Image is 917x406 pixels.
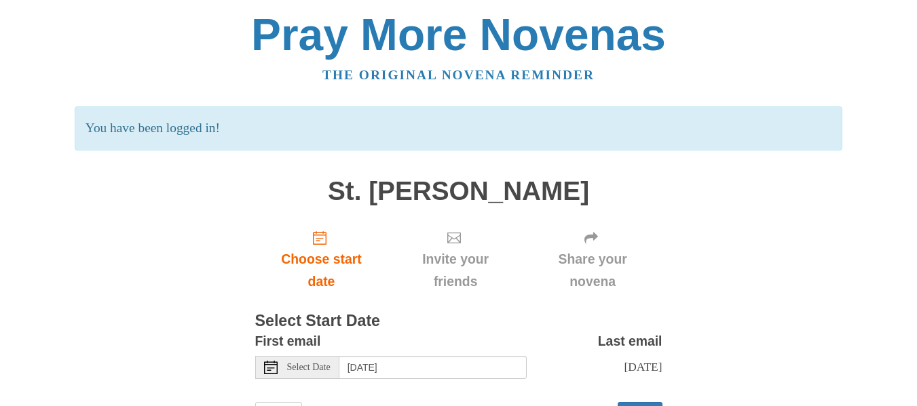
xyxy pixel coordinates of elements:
div: Click "Next" to confirm your start date first. [388,219,523,300]
span: [DATE] [624,360,662,373]
span: Share your novena [537,248,649,293]
h1: St. [PERSON_NAME] [255,177,662,206]
a: Pray More Novenas [251,9,666,60]
span: Select Date [287,363,331,372]
div: Click "Next" to confirm your start date first. [523,219,662,300]
h3: Select Start Date [255,312,662,330]
a: The original novena reminder [322,68,595,82]
p: You have been logged in! [75,106,842,150]
span: Invite your friends [401,248,509,293]
span: Choose start date [269,248,375,293]
label: Last email [598,330,662,352]
a: Choose start date [255,219,388,300]
label: First email [255,330,321,352]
